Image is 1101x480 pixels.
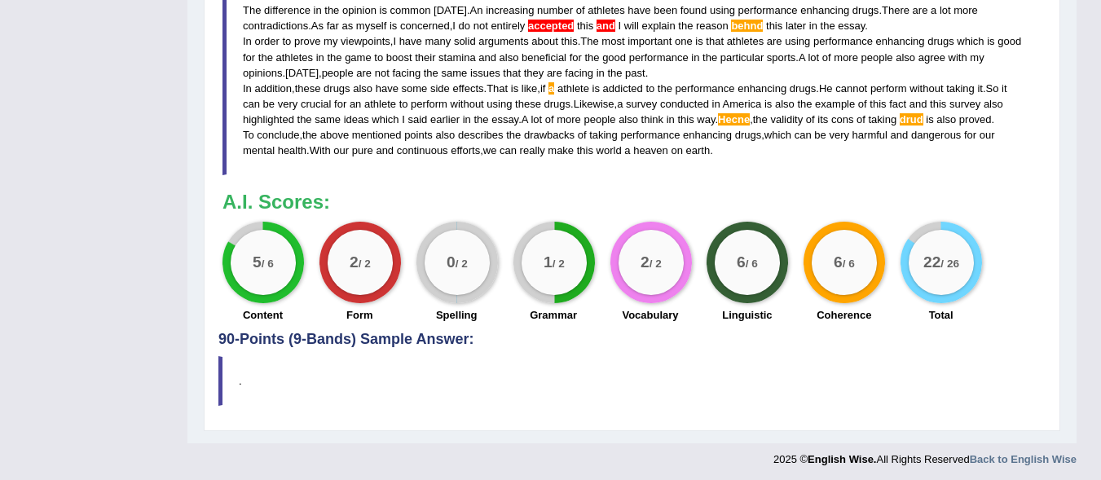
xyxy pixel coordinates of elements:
span: An [470,4,483,16]
span: this [677,113,694,126]
span: are [547,67,562,79]
span: solid [454,35,476,47]
span: enhancing [683,129,732,141]
span: same [315,113,341,126]
span: drugs [790,82,817,95]
span: not [473,20,488,32]
span: taking [946,82,975,95]
span: athletes [727,35,764,47]
span: also [775,98,795,110]
span: taking [589,129,618,141]
span: good [602,51,626,64]
span: a [931,4,936,16]
label: Vocabulary [622,307,678,323]
label: Coherence [817,307,871,323]
span: enhancing [876,35,925,47]
span: entirely [491,20,525,32]
span: order [254,35,279,47]
span: are [913,4,928,16]
span: points [404,129,433,141]
span: in [691,51,699,64]
span: my [970,51,984,64]
span: There [882,4,909,16]
small: / 2 [649,258,661,270]
span: be [814,129,826,141]
big: 1 [544,253,553,271]
span: efforts [451,144,480,156]
span: performance [813,35,873,47]
span: is [390,20,397,32]
span: also [619,113,638,126]
span: have [376,82,399,95]
span: be [263,98,275,110]
span: also [500,51,519,64]
span: our [980,129,995,141]
span: Use a comma before ‘and’ if it connects two independent clauses (unless they are closely connecte... [593,20,597,32]
span: is [764,98,772,110]
span: do [459,20,470,32]
span: can [243,98,260,110]
span: drugs [852,4,879,16]
span: to [374,51,383,64]
span: the [753,113,768,126]
span: particular [720,51,764,64]
small: / 2 [456,258,468,270]
span: is [380,4,387,16]
span: said [407,113,427,126]
span: people [322,67,354,79]
span: side [430,82,450,95]
span: which [372,113,399,126]
span: common [390,4,431,16]
span: taking [868,113,896,126]
span: for [334,98,346,110]
span: and [376,144,394,156]
span: and [909,98,927,110]
span: earth [686,144,711,156]
span: I [452,20,456,32]
span: performance [738,4,798,16]
small: / 2 [359,258,371,270]
span: of [578,129,587,141]
span: been [654,4,677,16]
span: increasing [486,4,534,16]
span: in [597,67,605,79]
span: for [964,129,976,141]
span: Possible spelling mistake found. (did you mean: Hence) [718,113,750,126]
span: addition [254,82,292,95]
span: viewpoints [341,35,390,47]
span: As [311,20,324,32]
span: prove [294,35,321,47]
span: of [857,113,865,126]
span: the [702,51,717,64]
span: will [624,20,639,32]
span: also [984,98,1003,110]
span: performance [676,82,735,95]
span: think [641,113,663,126]
span: is [592,82,600,95]
span: In [243,82,252,95]
span: To [243,129,254,141]
span: Possible spelling mistake found. (did you mean: drug) [900,113,923,126]
a: Back to English Wise [970,453,1077,465]
span: to [645,82,654,95]
span: America [723,98,762,110]
span: we [483,144,497,156]
span: without [451,98,484,110]
span: also [353,82,372,95]
span: The [580,35,598,47]
span: the [258,51,273,64]
span: this [766,20,782,32]
span: this [577,20,593,32]
span: that [706,35,724,47]
label: Spelling [436,307,478,323]
span: myself [356,20,387,32]
span: cons [831,113,853,126]
span: the [678,20,693,32]
span: perform [870,82,907,95]
span: in [463,113,471,126]
span: later [786,20,806,32]
span: to [282,35,291,47]
span: its [817,113,828,126]
span: survey [626,98,657,110]
span: an [350,98,361,110]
